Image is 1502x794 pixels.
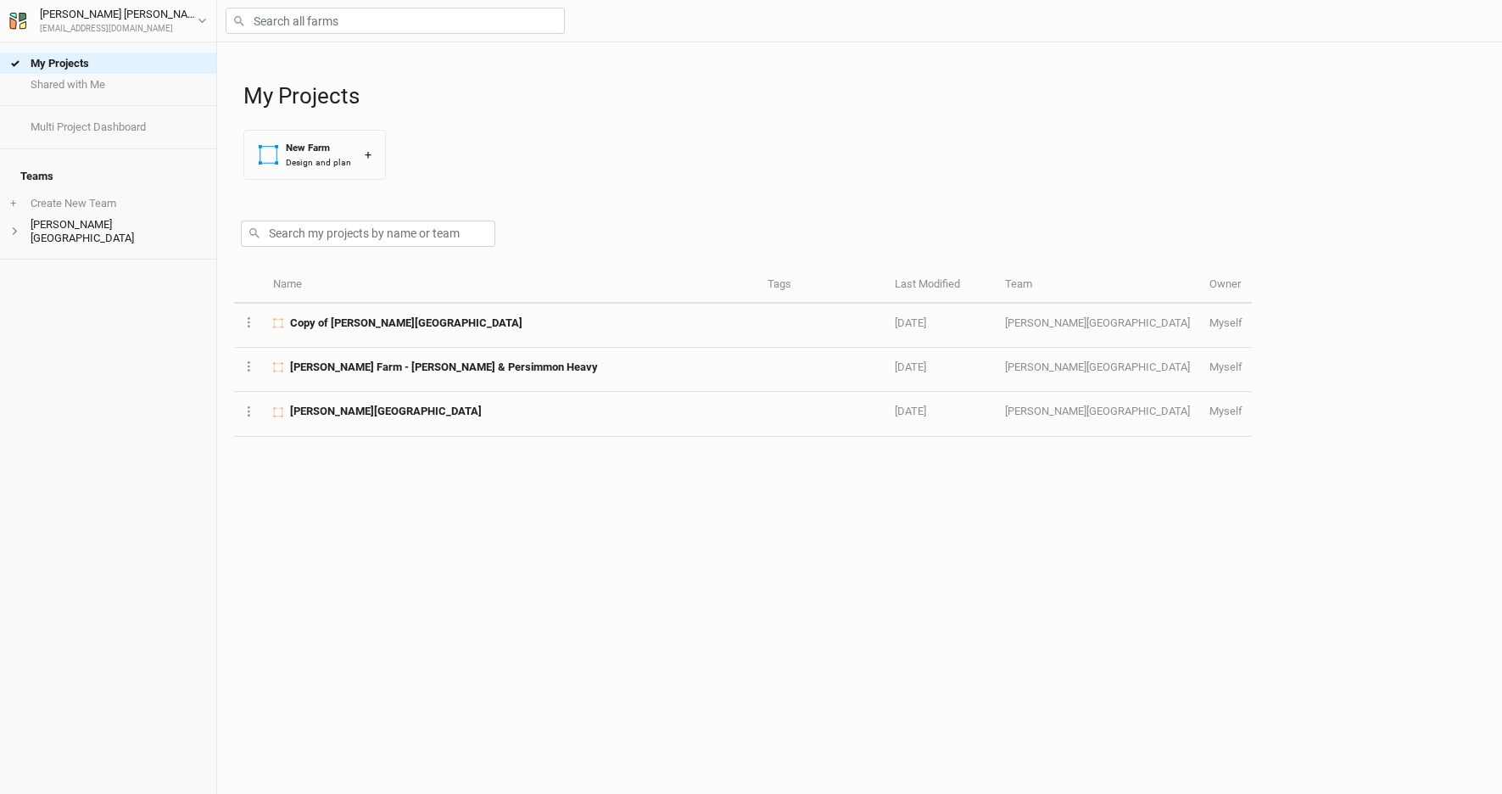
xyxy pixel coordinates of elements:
[1200,267,1252,304] th: Owner
[365,146,371,164] div: +
[10,159,206,193] h4: Teams
[996,267,1199,304] th: Team
[243,130,386,180] button: New FarmDesign and plan+
[286,156,351,169] div: Design and plan
[996,392,1199,436] td: [PERSON_NAME][GEOGRAPHIC_DATA]
[895,405,926,417] span: May 25, 2025 7:01 PM
[226,8,565,34] input: Search all farms
[290,316,522,331] span: Copy of Opal Grove Farm
[895,316,926,329] span: Aug 22, 2025 6:59 PM
[241,221,495,247] input: Search my projects by name or team
[1209,405,1242,417] span: shanemhardy@gmail.com
[895,361,926,373] span: Aug 7, 2025 5:39 PM
[8,5,208,36] button: [PERSON_NAME] [PERSON_NAME][EMAIL_ADDRESS][DOMAIN_NAME]
[290,404,482,419] span: Opal Grove Farm
[996,304,1199,348] td: [PERSON_NAME][GEOGRAPHIC_DATA]
[1209,361,1242,373] span: shanemhardy@gmail.com
[286,141,351,155] div: New Farm
[243,83,1485,109] h1: My Projects
[40,6,198,23] div: [PERSON_NAME] [PERSON_NAME]
[290,360,598,375] span: Opal Grove Farm - Hazel & Persimmon Heavy
[264,267,758,304] th: Name
[885,267,996,304] th: Last Modified
[996,348,1199,392] td: [PERSON_NAME][GEOGRAPHIC_DATA]
[40,23,198,36] div: [EMAIL_ADDRESS][DOMAIN_NAME]
[1209,316,1242,329] span: shanemhardy@gmail.com
[10,197,16,210] span: +
[758,267,885,304] th: Tags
